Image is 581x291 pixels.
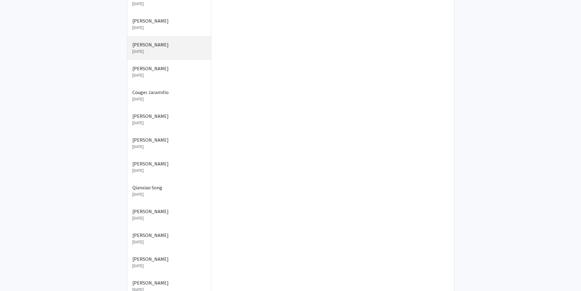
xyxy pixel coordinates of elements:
[132,72,206,78] p: [DATE]
[132,160,206,167] p: [PERSON_NAME]
[132,263,206,269] p: [DATE]
[132,120,206,126] p: [DATE]
[132,167,206,174] p: [DATE]
[132,1,206,7] p: [DATE]
[132,17,206,24] p: [PERSON_NAME]
[132,89,206,96] p: Couger Jaramillo
[132,208,206,215] p: [PERSON_NAME]
[132,112,206,120] p: [PERSON_NAME]
[132,24,206,31] p: [DATE]
[132,96,206,102] p: [DATE]
[132,65,206,72] p: [PERSON_NAME]
[132,279,206,286] p: [PERSON_NAME]
[132,48,206,55] p: [DATE]
[132,41,206,48] p: [PERSON_NAME]
[132,239,206,245] p: [DATE]
[132,231,206,239] p: [PERSON_NAME]
[132,184,206,191] p: Qianxiao Song
[132,255,206,263] p: [PERSON_NAME]
[5,264,26,286] iframe: Chat
[132,136,206,144] p: [PERSON_NAME]
[132,191,206,198] p: [DATE]
[132,144,206,150] p: [DATE]
[132,215,206,221] p: [DATE]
